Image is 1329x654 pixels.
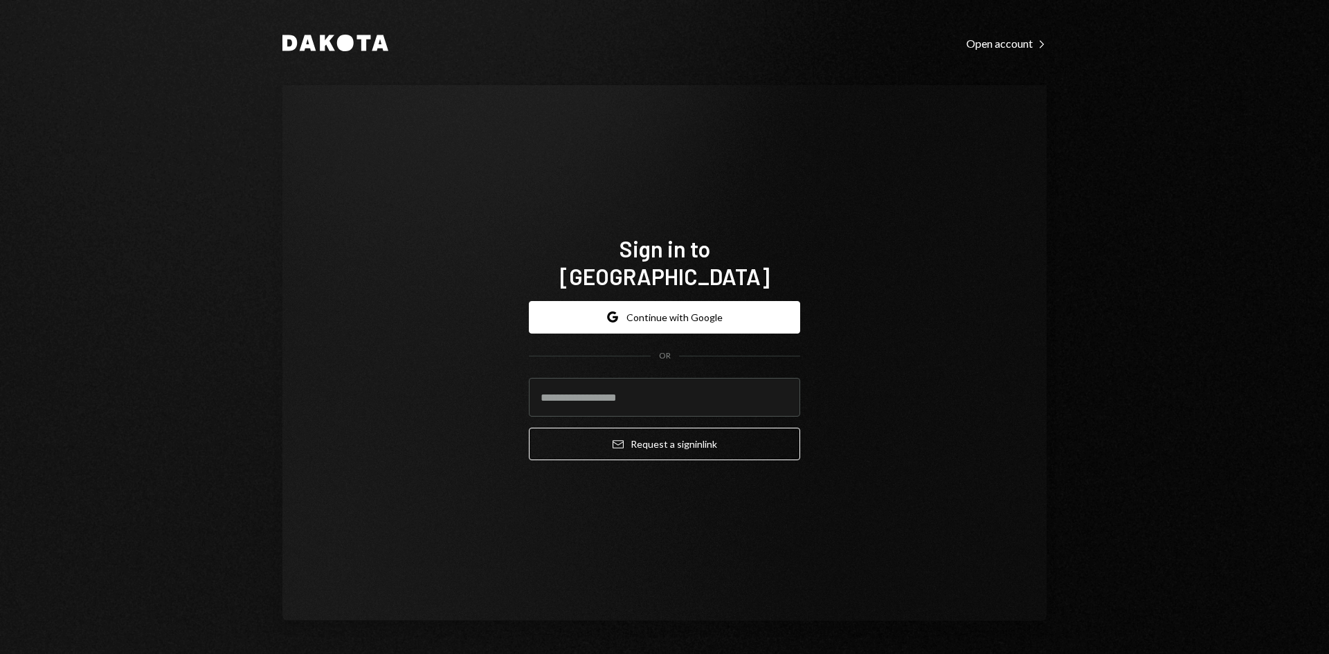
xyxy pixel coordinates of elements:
button: Request a signinlink [529,428,800,460]
div: Open account [966,37,1047,51]
div: OR [659,350,671,362]
a: Open account [966,35,1047,51]
h1: Sign in to [GEOGRAPHIC_DATA] [529,235,800,290]
button: Continue with Google [529,301,800,334]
